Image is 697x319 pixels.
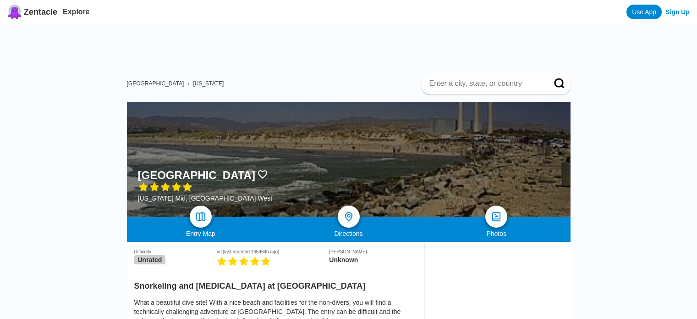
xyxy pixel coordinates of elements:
[127,230,275,237] div: Entry Map
[343,211,354,222] img: directions
[626,5,662,19] a: Use App
[7,5,57,19] a: Zentacle logoZentacle
[127,80,184,87] a: [GEOGRAPHIC_DATA]
[134,276,417,291] h2: Snorkeling and [MEDICAL_DATA] at [GEOGRAPHIC_DATA]
[138,195,273,202] div: [US_STATE] Mid, [GEOGRAPHIC_DATA] West
[216,249,329,254] div: Viz (last reported 166464h ago)
[485,206,507,228] a: photos
[195,211,206,222] img: map
[134,249,217,254] div: Difficulty
[665,8,690,16] a: Sign Up
[138,169,255,182] h1: [GEOGRAPHIC_DATA]
[423,230,571,237] div: Photos
[7,5,22,19] img: Zentacle logo
[193,80,224,87] a: [US_STATE]
[428,79,541,88] input: Enter a city, state, or country
[329,256,417,263] div: Unknown
[491,211,502,222] img: photos
[274,230,423,237] div: Directions
[134,255,166,264] span: Unrated
[24,7,57,17] span: Zentacle
[187,80,189,87] span: ›
[329,249,417,254] div: [PERSON_NAME]
[190,206,212,228] a: map
[63,8,90,16] a: Explore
